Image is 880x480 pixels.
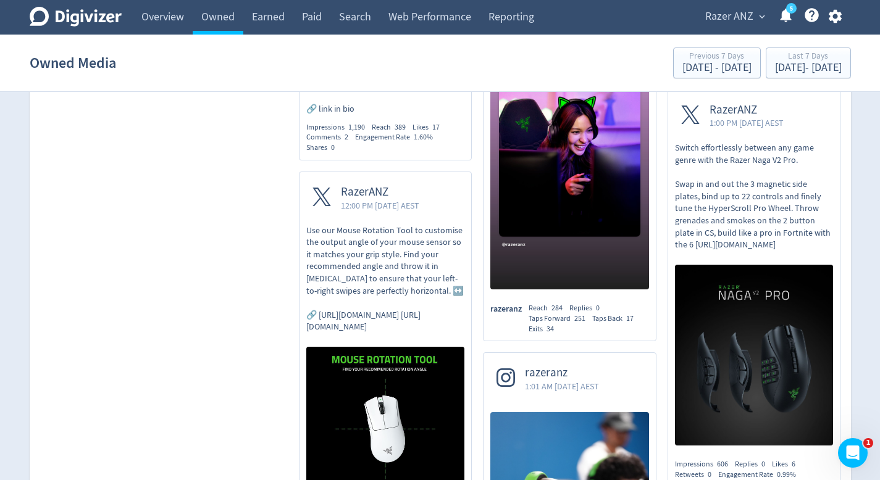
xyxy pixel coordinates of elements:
p: Use our Mouse Rotation Tool to customise the output angle of your mouse sensor so it matches your... [306,225,465,333]
span: 0 [708,470,711,479]
span: 1:00 PM [DATE] AEST [710,117,784,129]
span: RazerANZ [710,103,784,117]
div: Engagement Rate [355,132,440,143]
span: 0.99% [777,470,796,479]
div: Impressions [675,459,735,470]
span: 251 [574,313,585,323]
div: Retweets [675,470,718,480]
div: Impressions [306,122,372,133]
div: Previous 7 Days [682,52,752,62]
button: Razer ANZ [701,7,768,27]
div: Taps Forward [529,313,592,324]
p: Switch effortlessly between any game genre with the Razer Naga V2 Pro. Swap in and out the 3 magn... [675,142,834,250]
span: razeranz [525,366,599,380]
h1: Owned Media [30,43,116,83]
span: 12:00 PM [DATE] AEST [341,199,419,212]
span: Razer ANZ [705,7,753,27]
div: Likes [413,122,446,133]
button: Previous 7 Days[DATE] - [DATE] [673,48,761,78]
span: 1.60% [414,132,433,142]
a: RazerANZ1:00 PM [DATE] AESTSwitch effortlessly between any game genre with the Razer Naga V2 Pro.... [668,90,840,449]
div: Engagement Rate [718,470,803,480]
text: 5 [789,4,792,13]
div: Shares [306,143,342,153]
span: 6 [792,459,795,469]
div: Replies [569,303,606,313]
span: 0 [596,303,600,313]
span: razeranz [490,303,529,315]
span: RazerANZ [341,185,419,199]
span: 284 [551,303,563,313]
span: 2 [345,132,348,142]
div: Exits [529,324,561,334]
div: Reach [372,122,413,133]
span: 0 [761,459,765,469]
div: [DATE] - [DATE] [775,62,842,73]
div: Last 7 Days [775,52,842,62]
iframe: Intercom live chat [838,438,868,468]
span: 0 [331,143,335,152]
span: 606 [717,459,728,469]
div: Replies [735,459,772,470]
div: Reach [529,303,569,313]
span: 1:01 AM [DATE] AEST [525,380,599,392]
span: 17 [432,122,440,132]
button: Last 7 Days[DATE]- [DATE] [766,48,851,78]
div: Comments [306,132,355,143]
span: 1 [863,438,873,448]
div: [DATE] - [DATE] [682,62,752,73]
div: Likes [772,459,802,470]
a: 5 [786,3,797,14]
span: 1,190 [348,122,365,132]
span: 34 [547,324,554,334]
span: expand_more [756,11,768,22]
div: Taps Back [592,313,640,324]
span: 389 [395,122,406,132]
span: 17 [626,313,634,323]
